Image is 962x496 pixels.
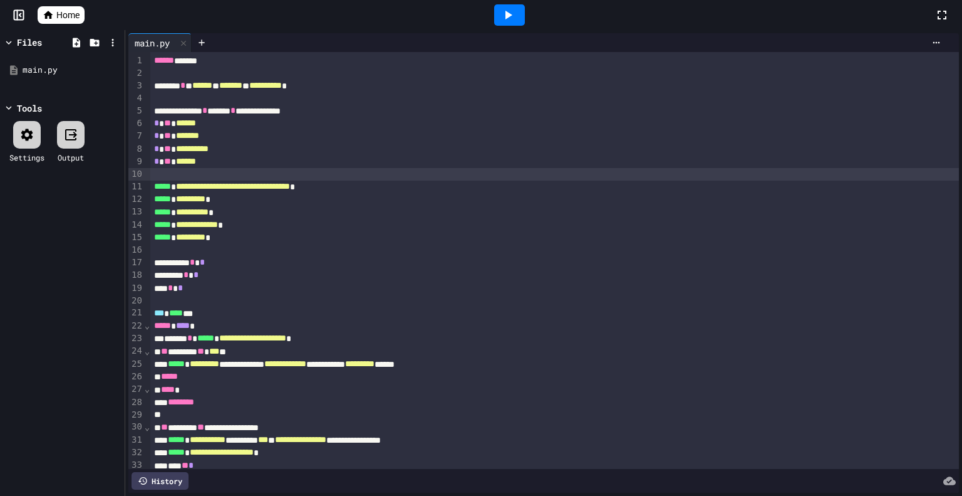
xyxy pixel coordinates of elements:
[128,332,144,345] div: 23
[128,295,144,307] div: 20
[144,320,150,330] span: Fold line
[128,193,144,206] div: 12
[128,396,144,409] div: 28
[128,206,144,218] div: 13
[128,92,144,105] div: 4
[128,117,144,130] div: 6
[144,422,150,432] span: Fold line
[128,33,192,52] div: main.py
[128,269,144,282] div: 18
[128,459,144,472] div: 33
[132,472,189,490] div: History
[17,102,42,115] div: Tools
[858,391,949,445] iframe: chat widget
[909,446,949,483] iframe: chat widget
[128,358,144,371] div: 25
[38,6,85,24] a: Home
[128,282,144,295] div: 19
[128,371,144,383] div: 26
[128,143,144,156] div: 8
[128,383,144,396] div: 27
[128,105,144,117] div: 5
[128,67,144,80] div: 2
[128,434,144,446] div: 31
[128,244,144,256] div: 16
[128,421,144,433] div: 30
[128,36,176,50] div: main.py
[128,156,144,168] div: 9
[9,152,44,163] div: Settings
[128,320,144,332] div: 22
[144,346,150,356] span: Fold line
[128,446,144,459] div: 32
[128,219,144,231] div: 14
[128,307,144,319] div: 21
[128,345,144,357] div: 24
[56,9,80,21] span: Home
[128,168,144,181] div: 10
[144,384,150,394] span: Fold line
[23,64,120,77] div: main.py
[128,80,144,92] div: 3
[128,130,144,142] div: 7
[128,181,144,193] div: 11
[128,409,144,421] div: 29
[58,152,84,163] div: Output
[128,55,144,67] div: 1
[17,36,42,49] div: Files
[128,256,144,269] div: 17
[128,231,144,244] div: 15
